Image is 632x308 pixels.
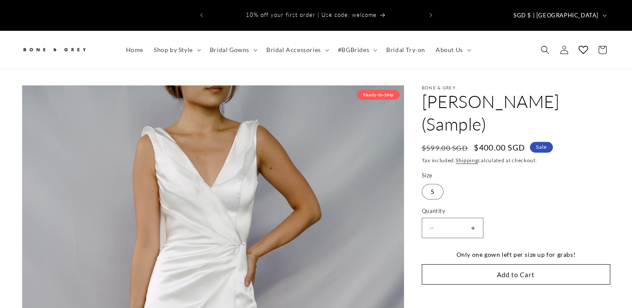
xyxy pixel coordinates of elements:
span: Sale [530,142,553,153]
p: Bone & Grey [422,85,610,90]
div: Tax included. calculated at checkout. [422,156,610,165]
summary: #BGBrides [333,41,381,59]
span: $400.00 SGD [474,142,525,154]
h1: [PERSON_NAME] (Sample) [422,90,610,135]
button: SGD $ | [GEOGRAPHIC_DATA] [508,7,610,23]
summary: Shop by Style [149,41,205,59]
a: Shipping [456,157,478,164]
span: #BGBrides [338,46,369,54]
span: About Us [436,46,463,54]
button: Add to Cart [422,264,610,285]
label: Quantity [422,207,610,216]
summary: About Us [430,41,475,59]
legend: Size [422,171,433,180]
span: Bridal Accessories [266,46,321,54]
a: Bridal Try-on [381,41,430,59]
span: 10% off your first order | Use code: welcome [246,11,377,18]
div: Only one gown left per size up for grabs! [422,249,610,260]
summary: Search [536,40,555,59]
summary: Bridal Accessories [261,41,333,59]
summary: Bridal Gowns [205,41,261,59]
s: $599.00 SGD [422,143,468,153]
span: SGD $ | [GEOGRAPHIC_DATA] [513,11,599,20]
span: Home [126,46,143,54]
button: Previous announcement [192,7,211,23]
img: Bone and Grey Bridal [22,43,87,57]
a: Bone and Grey Bridal [19,39,112,60]
label: S [422,184,443,200]
span: Bridal Try-on [386,46,425,54]
a: Home [121,41,149,59]
span: Bridal Gowns [210,46,249,54]
span: Shop by Style [154,46,193,54]
button: Next announcement [421,7,440,23]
